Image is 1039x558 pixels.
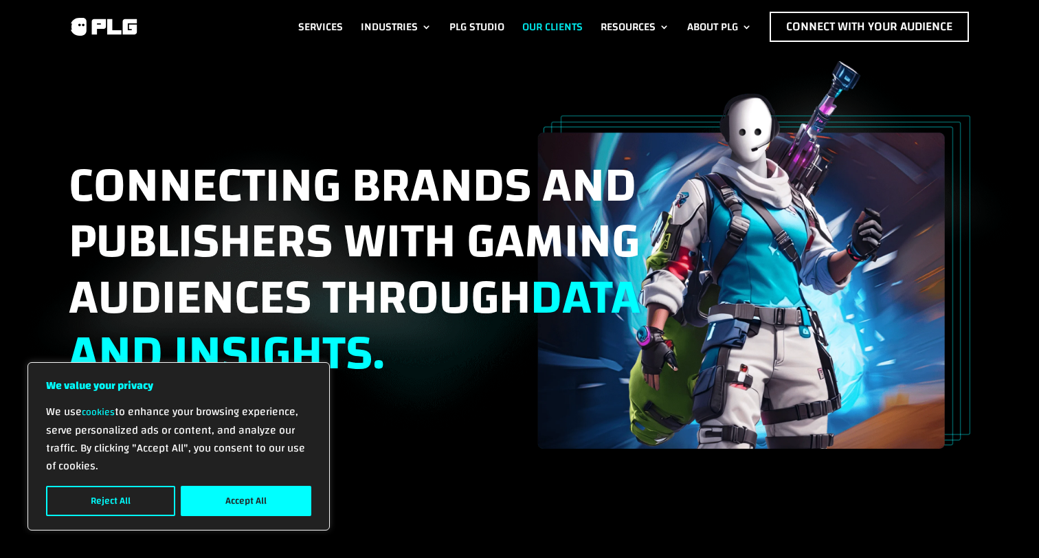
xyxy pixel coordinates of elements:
[46,486,175,516] button: Reject All
[298,12,343,42] a: Services
[522,12,583,42] a: Our Clients
[770,12,969,42] a: Connect with Your Audience
[82,403,115,421] a: cookies
[601,12,669,42] a: Resources
[46,403,311,475] p: We use to enhance your browsing experience, serve personalized ads or content, and analyze our tr...
[449,12,504,42] a: PLG Studio
[46,377,311,394] p: We value your privacy
[27,362,330,531] div: We value your privacy
[69,252,640,399] span: data and insights.
[361,12,432,42] a: Industries
[69,140,640,399] span: Connecting brands and publishers with gaming audiences through
[181,486,311,516] button: Accept All
[687,12,752,42] a: About PLG
[970,492,1039,558] iframe: Chat Widget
